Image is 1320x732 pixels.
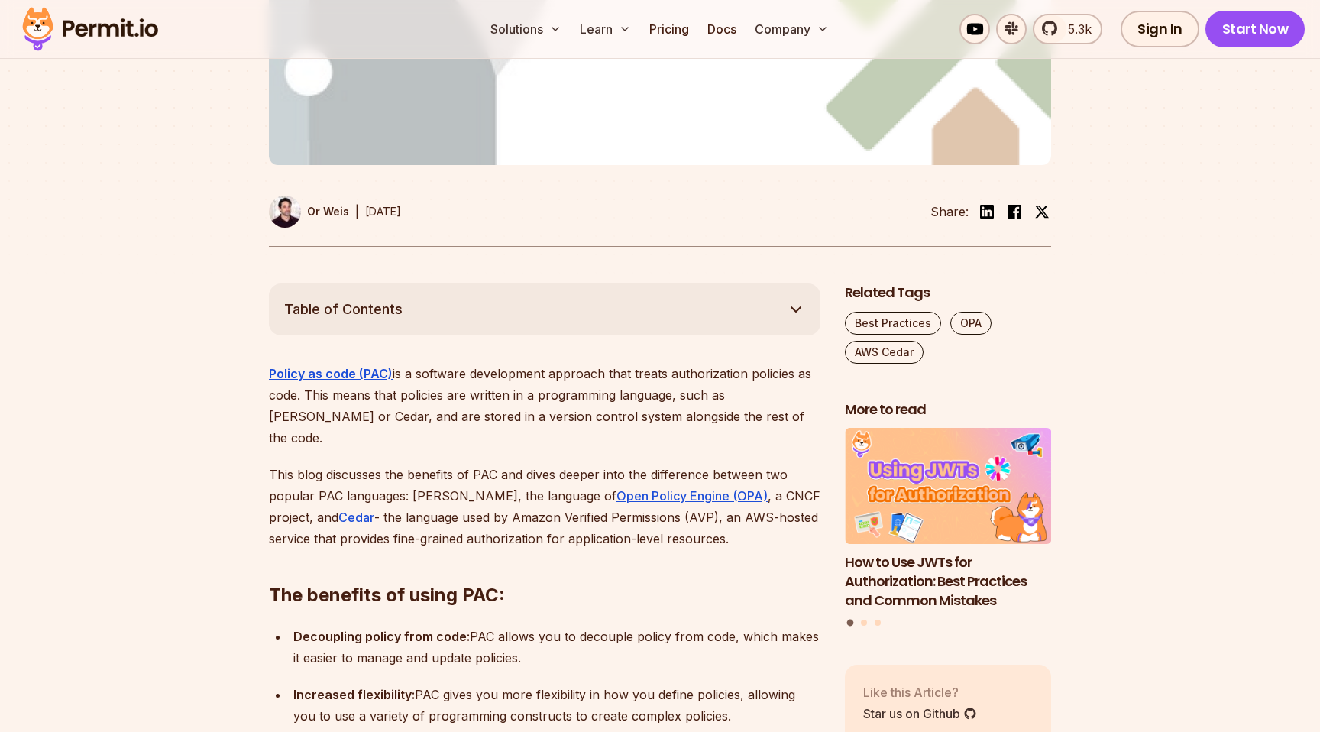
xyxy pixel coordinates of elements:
[293,684,820,727] p: PAC gives you more flexibility in how you define policies, allowing you to use a variety of progr...
[1033,14,1102,44] a: 5.3k
[978,202,996,221] img: linkedin
[307,204,349,219] p: Or Weis
[845,283,1051,303] h2: Related Tags
[15,3,165,55] img: Permit logo
[293,629,470,644] strong: Decoupling policy from code:
[845,341,924,364] a: AWS Cedar
[701,14,742,44] a: Docs
[269,196,349,228] a: Or Weis
[845,428,1051,610] a: How to Use JWTs for Authorization: Best Practices and Common MistakesHow to Use JWTs for Authoriz...
[284,299,403,320] span: Table of Contents
[269,522,820,607] h2: The benefits of using PAC:
[574,14,637,44] button: Learn
[1005,202,1024,221] img: facebook
[365,205,401,218] time: [DATE]
[355,202,359,221] div: |
[269,366,393,381] a: Policy as code (PAC)
[845,428,1051,544] img: How to Use JWTs for Authorization: Best Practices and Common Mistakes
[338,510,374,525] a: Cedar
[1205,11,1305,47] a: Start Now
[1121,11,1199,47] a: Sign In
[847,620,854,627] button: Go to slide 1
[293,687,415,702] strong: Increased flexibility:
[1034,204,1050,219] img: twitter
[484,14,568,44] button: Solutions
[616,488,768,504] a: Open Policy Engine (OPA)
[930,202,969,221] li: Share:
[643,14,695,44] a: Pricing
[293,626,820,669] p: PAC allows you to decouple policy from code, which makes it easier to manage and update policies.
[749,14,835,44] button: Company
[861,620,867,626] button: Go to slide 2
[269,196,301,228] img: Or Weis
[845,553,1051,610] h3: How to Use JWTs for Authorization: Best Practices and Common Mistakes
[269,283,820,335] button: Table of Contents
[863,704,977,723] a: Star us on Github
[950,312,992,335] a: OPA
[863,683,977,701] p: Like this Article?
[845,400,1051,419] h2: More to read
[1059,20,1092,38] span: 5.3k
[845,428,1051,610] li: 1 of 3
[269,363,820,449] p: is a software development approach that treats authorization policies as code. This means that po...
[269,464,820,549] p: This blog discusses the benefits of PAC and dives deeper into the difference between two popular ...
[845,428,1051,628] div: Posts
[875,620,881,626] button: Go to slide 3
[845,312,941,335] a: Best Practices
